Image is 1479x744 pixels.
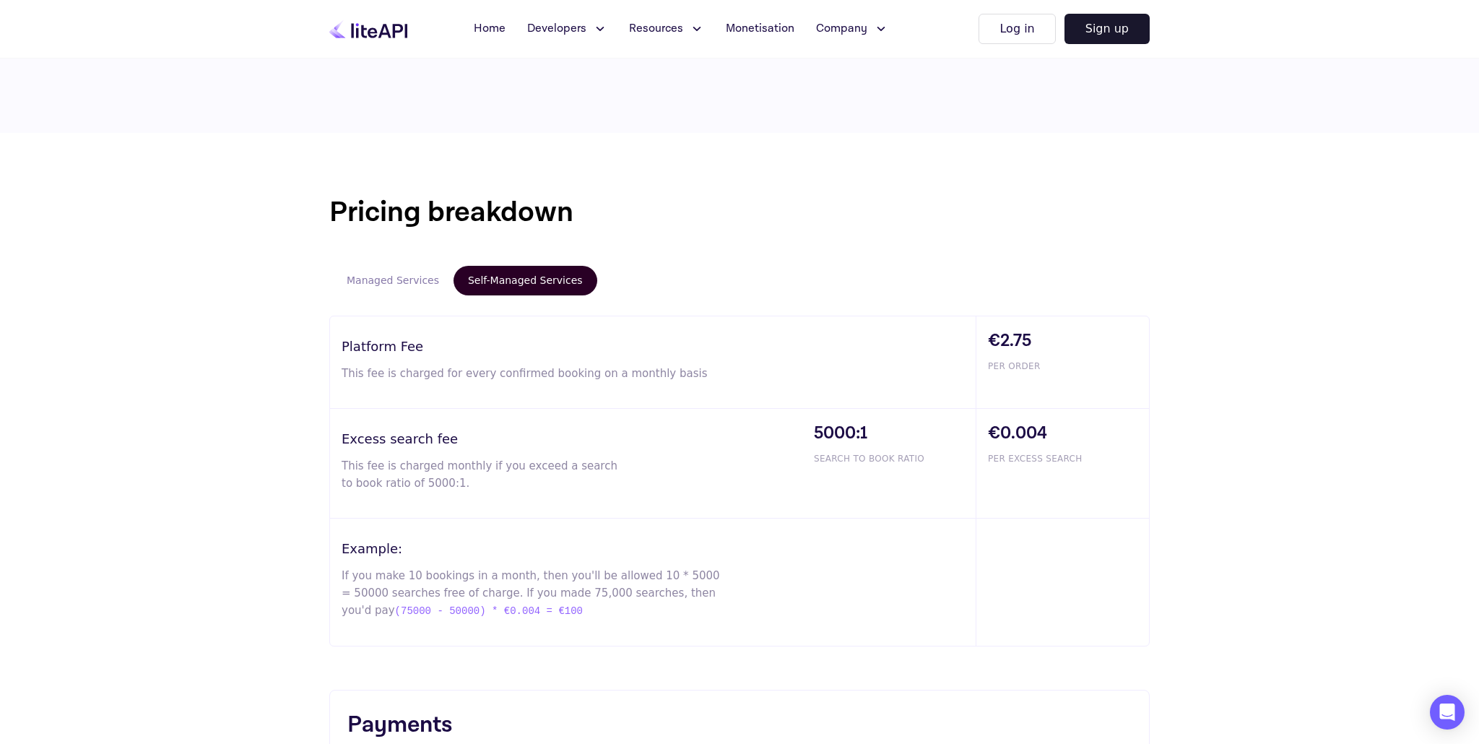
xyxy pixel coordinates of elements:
a: Monetisation [717,14,803,43]
h3: Platform Fee [342,337,976,356]
span: Developers [527,20,586,38]
span: €0.004 [988,420,1149,446]
p: This fee is charged monthly if you exceed a search to book ratio of 5000:1. [342,457,618,492]
button: Company [807,14,897,43]
button: Self-Managed Services [454,266,597,295]
div: Open Intercom Messenger [1430,695,1465,730]
h3: Excess search fee [342,429,802,449]
span: SEARCH TO BOOK RATIO [814,452,976,465]
span: (75000 - 50000) * €0.004 = €100 [395,602,583,620]
span: €2.75 [988,328,1149,354]
span: PER ORDER [988,360,1149,373]
h3: Example: [342,539,976,558]
span: Home [474,20,506,38]
span: PER EXCESS SEARCH [988,452,1149,465]
h3: Payments [347,708,1132,743]
p: This fee is charged for every confirmed booking on a monthly basis [342,365,722,382]
a: Home [465,14,514,43]
span: Resources [629,20,683,38]
span: 5000:1 [814,420,976,446]
span: Monetisation [726,20,794,38]
p: If you make 10 bookings in a month, then you'll be allowed 10 * 5000 = 50000 searches free of cha... [342,567,722,620]
button: Developers [519,14,616,43]
button: Log in [979,14,1055,44]
button: Resources [620,14,713,43]
button: Managed Services [332,266,454,295]
h1: Pricing breakdown [329,191,1150,234]
span: Company [816,20,867,38]
button: Sign up [1064,14,1150,44]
